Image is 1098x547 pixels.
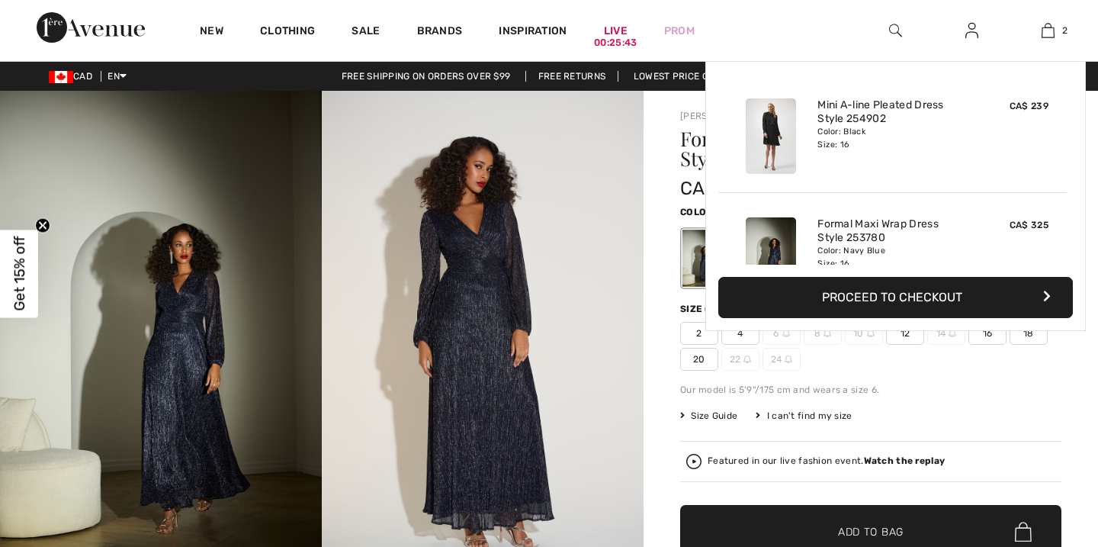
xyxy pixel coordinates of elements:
[804,322,842,345] span: 8
[680,409,737,423] span: Size Guide
[525,71,619,82] a: Free Returns
[817,126,968,150] div: Color: Black Size: 16
[260,24,315,40] a: Clothing
[782,330,790,337] img: ring-m.svg
[927,322,965,345] span: 14
[785,356,792,363] img: ring-m.svg
[499,24,567,40] span: Inspiration
[889,21,902,40] img: search the website
[680,302,935,316] div: Size ([GEOGRAPHIC_DATA]/[GEOGRAPHIC_DATA]):
[1000,433,1083,471] iframe: Opens a widget where you can find more information
[49,71,98,82] span: CAD
[1062,24,1067,37] span: 2
[756,409,852,423] div: I can't find my size
[11,236,28,311] span: Get 15% off
[35,217,50,233] button: Close teaser
[953,21,990,40] a: Sign In
[1010,21,1085,40] a: 2
[823,330,831,337] img: ring-m.svg
[968,322,1006,345] span: 16
[680,348,718,371] span: 20
[746,217,796,293] img: Formal Maxi Wrap Dress Style 253780
[680,129,998,169] h1: Formal Maxi Wrap Dress Style 253780
[1042,21,1055,40] img: My Bag
[417,24,463,40] a: Brands
[886,322,924,345] span: 12
[1015,522,1032,542] img: Bag.svg
[594,36,637,50] div: 00:25:43
[108,71,127,82] span: EN
[949,330,956,337] img: ring-m.svg
[621,71,769,82] a: Lowest Price Guarantee
[664,23,695,39] a: Prom
[680,383,1061,397] div: Our model is 5'9"/175 cm and wears a size 6.
[680,207,716,217] span: Color:
[352,24,380,40] a: Sale
[1010,220,1048,230] span: CA$ 325
[845,322,883,345] span: 10
[721,348,759,371] span: 22
[838,524,904,540] span: Add to Bag
[817,245,968,269] div: Color: Navy Blue Size: 16
[817,217,968,245] a: Formal Maxi Wrap Dress Style 253780
[686,454,701,469] img: Watch the replay
[200,24,223,40] a: New
[329,71,523,82] a: Free shipping on orders over $99
[604,23,628,39] a: Live00:25:43
[708,456,945,466] div: Featured in our live fashion event.
[965,21,978,40] img: My Info
[746,98,796,174] img: Mini A-line Pleated Dress Style 254902
[37,12,145,43] img: 1ère Avenue
[864,455,945,466] strong: Watch the replay
[1010,101,1048,111] span: CA$ 239
[718,277,1073,318] button: Proceed to Checkout
[762,348,801,371] span: 24
[762,322,801,345] span: 6
[680,322,718,345] span: 2
[49,71,73,83] img: Canadian Dollar
[817,98,968,126] a: Mini A-line Pleated Dress Style 254902
[680,178,754,199] span: CA$ 325
[721,322,759,345] span: 4
[682,230,722,287] div: Navy Blue
[867,330,875,337] img: ring-m.svg
[680,111,756,121] a: [PERSON_NAME]
[743,356,751,363] img: ring-m.svg
[1010,322,1048,345] span: 18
